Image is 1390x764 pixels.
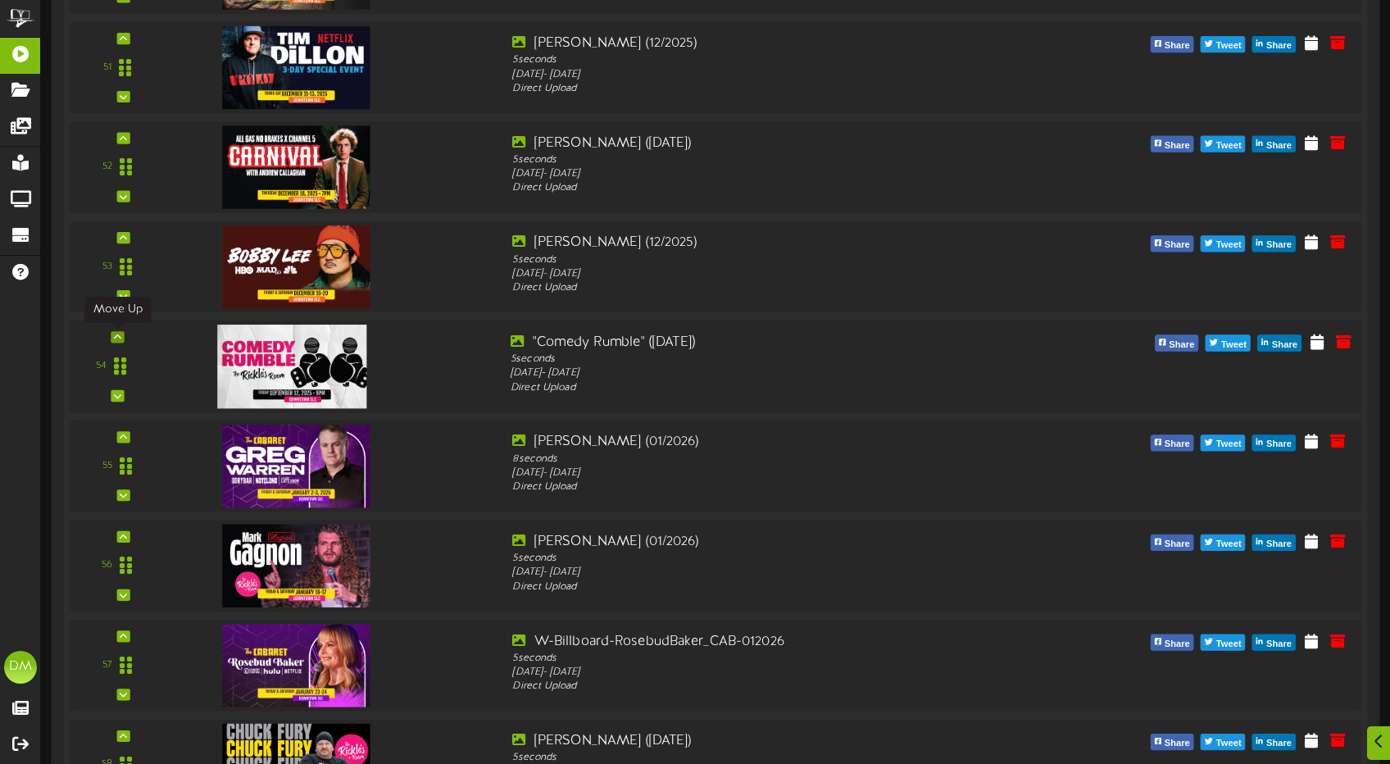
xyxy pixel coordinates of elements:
[512,666,1025,680] div: [DATE] - [DATE]
[512,167,1025,181] div: [DATE] - [DATE]
[1150,235,1193,252] button: Share
[222,26,370,109] img: bb3a0a73-b722-41b7-a9b2-e03e1fc479b9.jpg
[1252,634,1296,651] button: Share
[1252,534,1296,551] button: Share
[1150,36,1193,52] button: Share
[1213,435,1245,453] span: Tweet
[512,267,1025,281] div: [DATE] - [DATE]
[1201,434,1246,451] button: Tweet
[1213,37,1245,55] span: Tweet
[1161,37,1193,55] span: Share
[1150,734,1193,750] button: Share
[1263,37,1295,55] span: Share
[1161,236,1193,254] span: Share
[1213,137,1245,155] span: Tweet
[1263,137,1295,155] span: Share
[217,325,366,408] img: cd4d1834-b4ff-4b31-938d-f6020ae0038e.jpg
[512,480,1025,494] div: Direct Upload
[1201,734,1246,750] button: Tweet
[512,433,1025,452] div: [PERSON_NAME] (01/2026)
[102,160,112,174] div: 52
[1165,336,1197,354] span: Share
[1201,235,1246,252] button: Tweet
[512,281,1025,295] div: Direct Upload
[1150,534,1193,551] button: Share
[512,252,1025,266] div: 5 seconds
[4,651,37,684] div: DM
[512,452,1025,466] div: 8 seconds
[1213,236,1245,254] span: Tweet
[512,234,1025,252] div: [PERSON_NAME] (12/2025)
[512,680,1025,694] div: Direct Upload
[222,624,370,707] img: 417e23fa-ae06-4e10-9bfb-60cf42db6e00.jpg
[1155,334,1199,351] button: Share
[512,134,1025,152] div: [PERSON_NAME] ([DATE])
[512,466,1025,480] div: [DATE] - [DATE]
[1269,336,1301,354] span: Share
[222,425,370,507] img: 2764db73-57d3-4891-a336-388ca04e3710.jpg
[512,533,1025,552] div: [PERSON_NAME] (01/2026)
[1213,734,1245,753] span: Tweet
[511,352,1029,367] div: 5 seconds
[1257,334,1301,351] button: Share
[1201,136,1246,152] button: Tweet
[1252,36,1296,52] button: Share
[103,61,111,75] div: 51
[1150,136,1193,152] button: Share
[512,34,1025,53] div: [PERSON_NAME] (12/2025)
[512,53,1025,67] div: 5 seconds
[1201,634,1246,651] button: Tweet
[1161,734,1193,753] span: Share
[222,125,370,208] img: 34108882-f629-4623-a2de-caf15d081a34.jpg
[512,181,1025,195] div: Direct Upload
[512,82,1025,96] div: Direct Upload
[102,658,112,672] div: 57
[102,459,112,473] div: 55
[1263,734,1295,753] span: Share
[1263,236,1295,254] span: Share
[512,732,1025,751] div: [PERSON_NAME] ([DATE])
[1201,534,1246,551] button: Tweet
[1252,434,1296,451] button: Share
[1252,734,1296,750] button: Share
[1161,535,1193,553] span: Share
[1263,535,1295,553] span: Share
[1206,334,1251,351] button: Tweet
[96,359,106,374] div: 54
[1213,635,1245,653] span: Tweet
[1161,137,1193,155] span: Share
[222,525,370,607] img: d04d3f99-cf92-4459-b89a-fea48baba72a.jpg
[1150,434,1193,451] button: Share
[1252,235,1296,252] button: Share
[511,366,1029,381] div: [DATE] - [DATE]
[512,566,1025,580] div: [DATE] - [DATE]
[1263,435,1295,453] span: Share
[222,225,370,308] img: 2b5f8642-8f70-4a2d-a226-ddf63a0f7930.jpg
[1263,635,1295,653] span: Share
[1161,435,1193,453] span: Share
[1201,36,1246,52] button: Tweet
[1161,635,1193,653] span: Share
[511,381,1029,396] div: Direct Upload
[102,260,112,274] div: 53
[512,67,1025,81] div: [DATE] - [DATE]
[512,552,1025,566] div: 5 seconds
[1213,535,1245,553] span: Tweet
[512,632,1025,651] div: W-Billboard-RosebudBaker_CAB-012026
[512,153,1025,167] div: 5 seconds
[512,651,1025,665] div: 5 seconds
[102,559,112,573] div: 56
[511,333,1029,352] div: "Comedy Rumble" ([DATE])
[512,580,1025,594] div: Direct Upload
[1150,634,1193,651] button: Share
[1218,336,1250,354] span: Tweet
[1252,136,1296,152] button: Share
